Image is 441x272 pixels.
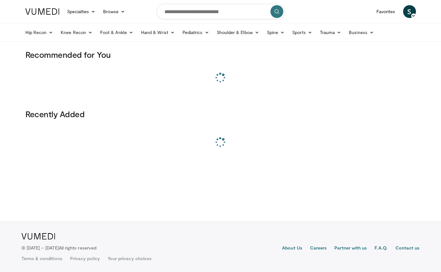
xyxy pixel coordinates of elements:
input: Search topics, interventions [156,4,285,19]
a: S [403,5,416,18]
img: VuMedi Logo [25,8,59,15]
a: Favorites [373,5,399,18]
a: Your privacy choices [108,255,152,262]
h3: Recently Added [25,109,416,119]
a: Partner with us [334,245,367,252]
a: Careers [310,245,327,252]
a: Browse [99,5,129,18]
a: Privacy policy [70,255,100,262]
a: Terms & conditions [22,255,62,262]
a: Sports [288,26,316,39]
a: Specialties [63,5,100,18]
a: F.A.Q. [375,245,387,252]
a: Foot & Ankle [96,26,137,39]
a: Trauma [316,26,345,39]
a: Knee Recon [57,26,96,39]
a: About Us [282,245,302,252]
a: Hip Recon [22,26,57,39]
h3: Recommended for You [25,49,416,60]
a: Pediatrics [179,26,213,39]
a: Contact us [395,245,420,252]
a: Business [345,26,378,39]
p: © [DATE] – [DATE] [22,245,97,251]
span: All rights reserved [59,245,96,250]
a: Spine [263,26,288,39]
a: Hand & Wrist [137,26,179,39]
a: Shoulder & Elbow [213,26,263,39]
img: VuMedi Logo [22,233,55,240]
